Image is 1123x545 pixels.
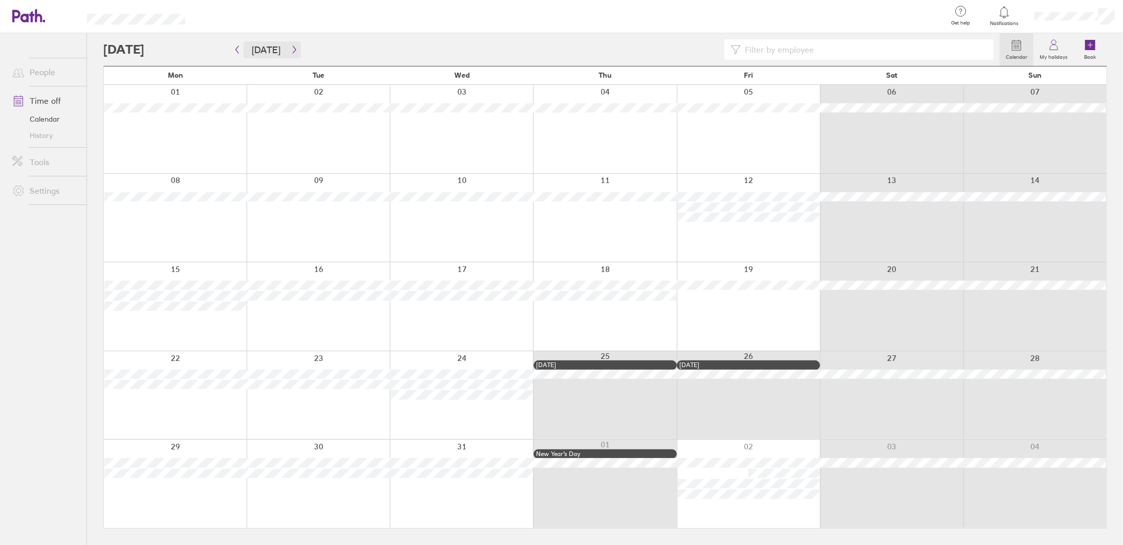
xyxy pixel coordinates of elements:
[744,71,753,79] span: Fri
[4,111,86,127] a: Calendar
[4,90,86,111] a: Time off
[944,20,978,26] span: Get help
[1033,51,1074,60] label: My holidays
[1033,33,1074,66] a: My holidays
[1028,71,1042,79] span: Sun
[1000,33,1033,66] a: Calendar
[536,361,674,369] div: [DATE]
[536,450,674,458] div: New Year’s Day
[168,71,183,79] span: Mon
[4,152,86,172] a: Tools
[313,71,324,79] span: Tue
[599,71,612,79] span: Thu
[988,5,1021,27] a: Notifications
[1000,51,1033,60] label: Calendar
[4,62,86,82] a: People
[988,20,1021,27] span: Notifications
[679,361,818,369] div: [DATE]
[244,41,289,58] button: [DATE]
[1078,51,1103,60] label: Book
[886,71,897,79] span: Sat
[454,71,470,79] span: Wed
[4,180,86,201] a: Settings
[741,40,987,59] input: Filter by employee
[4,127,86,144] a: History
[1074,33,1107,66] a: Book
